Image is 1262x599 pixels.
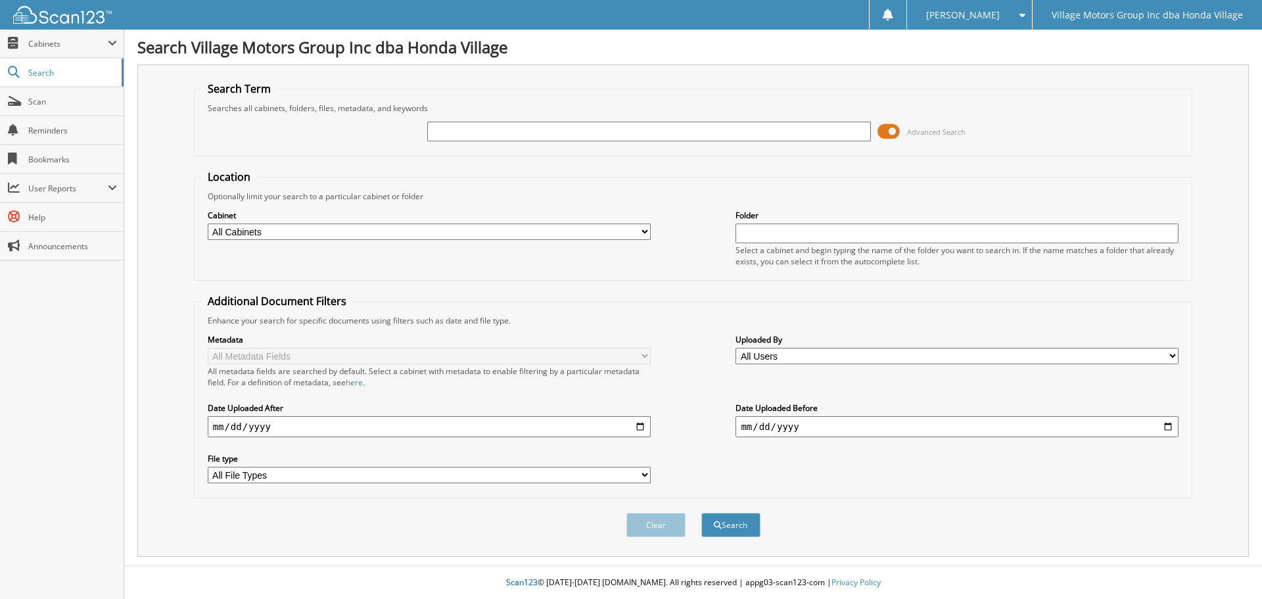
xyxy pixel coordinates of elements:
a: here [346,377,363,388]
legend: Additional Document Filters [201,294,353,308]
input: end [736,416,1179,437]
div: Enhance your search for specific documents using filters such as date and file type. [201,315,1186,326]
span: Village Motors Group Inc dba Honda Village [1052,11,1243,19]
span: Scan [28,96,117,107]
span: Search [28,67,115,78]
span: User Reports [28,183,108,194]
a: Privacy Policy [831,577,881,588]
span: Advanced Search [907,127,966,137]
label: Date Uploaded After [208,402,651,414]
legend: Location [201,170,257,184]
span: Scan123 [506,577,538,588]
span: Cabinets [28,38,108,49]
input: start [208,416,651,437]
span: Bookmarks [28,154,117,165]
label: Metadata [208,334,651,345]
div: Optionally limit your search to a particular cabinet or folder [201,191,1186,202]
span: Help [28,212,117,223]
label: File type [208,453,651,464]
legend: Search Term [201,82,277,96]
button: Clear [626,513,686,537]
div: All metadata fields are searched by default. Select a cabinet with metadata to enable filtering b... [208,366,651,388]
span: Announcements [28,241,117,252]
label: Date Uploaded Before [736,402,1179,414]
img: scan123-logo-white.svg [13,6,112,24]
iframe: Chat Widget [1196,536,1262,599]
span: [PERSON_NAME] [926,11,1000,19]
button: Search [701,513,760,537]
label: Cabinet [208,210,651,221]
span: Reminders [28,125,117,136]
div: Searches all cabinets, folders, files, metadata, and keywords [201,103,1186,114]
div: © [DATE]-[DATE] [DOMAIN_NAME]. All rights reserved | appg03-scan123-com | [124,567,1262,599]
label: Folder [736,210,1179,221]
label: Uploaded By [736,334,1179,345]
div: Select a cabinet and begin typing the name of the folder you want to search in. If the name match... [736,245,1179,267]
h1: Search Village Motors Group Inc dba Honda Village [137,36,1249,58]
